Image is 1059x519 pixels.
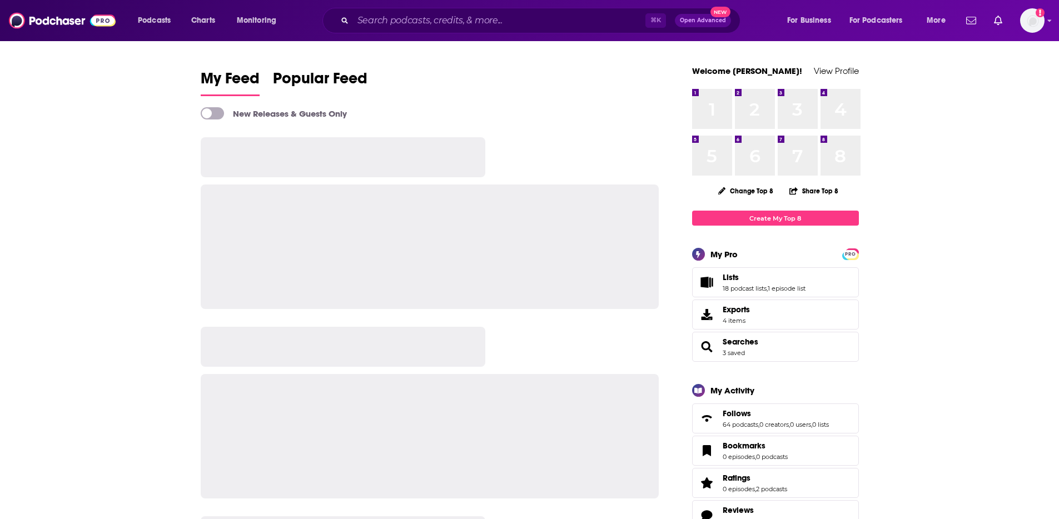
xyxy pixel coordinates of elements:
[723,505,783,515] a: Reviews
[1020,8,1045,33] img: User Profile
[755,485,756,493] span: ,
[768,285,806,292] a: 1 episode list
[9,10,116,31] img: Podchaser - Follow, Share and Rate Podcasts
[756,485,787,493] a: 2 podcasts
[184,12,222,29] a: Charts
[1020,8,1045,33] span: Logged in as heidiv
[696,275,718,290] a: Lists
[696,307,718,322] span: Exports
[201,69,260,94] span: My Feed
[723,441,765,451] span: Bookmarks
[273,69,367,94] span: Popular Feed
[201,69,260,96] a: My Feed
[723,349,745,357] a: 3 saved
[759,421,789,428] a: 0 creators
[812,421,829,428] a: 0 lists
[353,12,645,29] input: Search podcasts, credits, & more...
[919,12,959,29] button: open menu
[723,337,758,347] a: Searches
[990,11,1007,30] a: Show notifications dropdown
[723,408,829,418] a: Follows
[710,385,754,396] div: My Activity
[790,421,811,428] a: 0 users
[723,453,755,461] a: 0 episodes
[723,317,750,325] span: 4 items
[191,13,215,28] span: Charts
[844,249,857,258] a: PRO
[696,411,718,426] a: Follows
[273,69,367,96] a: Popular Feed
[333,8,751,33] div: Search podcasts, credits, & more...
[723,441,788,451] a: Bookmarks
[789,421,790,428] span: ,
[779,12,845,29] button: open menu
[767,285,768,292] span: ,
[229,12,291,29] button: open menu
[237,13,276,28] span: Monitoring
[692,211,859,226] a: Create My Top 8
[723,505,754,515] span: Reviews
[811,421,812,428] span: ,
[692,66,802,76] a: Welcome [PERSON_NAME]!
[849,13,903,28] span: For Podcasters
[723,285,767,292] a: 18 podcast lists
[927,13,946,28] span: More
[201,107,347,119] a: New Releases & Guests Only
[692,300,859,330] a: Exports
[723,473,787,483] a: Ratings
[789,180,839,202] button: Share Top 8
[962,11,981,30] a: Show notifications dropdown
[723,408,751,418] span: Follows
[1036,8,1045,17] svg: Add a profile image
[710,7,730,17] span: New
[758,421,759,428] span: ,
[680,18,726,23] span: Open Advanced
[712,184,780,198] button: Change Top 8
[692,468,859,498] span: Ratings
[842,12,919,29] button: open menu
[756,453,788,461] a: 0 podcasts
[130,12,185,29] button: open menu
[692,332,859,362] span: Searches
[814,66,859,76] a: View Profile
[696,339,718,355] a: Searches
[844,250,857,258] span: PRO
[723,421,758,428] a: 64 podcasts
[723,272,806,282] a: Lists
[787,13,831,28] span: For Business
[723,305,750,315] span: Exports
[723,272,739,282] span: Lists
[710,249,738,259] div: My Pro
[1020,8,1045,33] button: Show profile menu
[696,443,718,458] a: Bookmarks
[755,453,756,461] span: ,
[675,14,731,27] button: Open AdvancedNew
[692,403,859,433] span: Follows
[723,485,755,493] a: 0 episodes
[723,473,750,483] span: Ratings
[645,13,666,28] span: ⌘ K
[692,267,859,297] span: Lists
[692,436,859,466] span: Bookmarks
[696,475,718,491] a: Ratings
[138,13,171,28] span: Podcasts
